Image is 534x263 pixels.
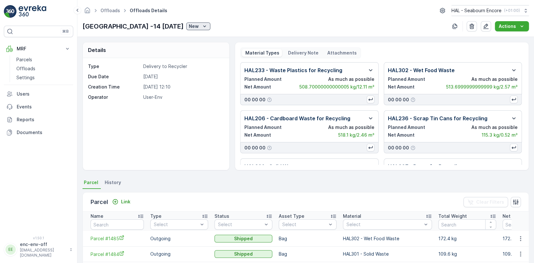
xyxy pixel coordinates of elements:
p: Delivery to Recycler [143,63,223,70]
p: As much as possible [328,76,374,82]
input: Search [438,219,496,230]
p: User-Env [143,94,223,100]
p: HAL301 - Solid Waste [244,163,299,170]
p: [GEOGRAPHIC_DATA] -14 [DATE] [83,21,184,31]
p: Net Weight [503,213,528,219]
p: ⌘B [62,29,69,34]
p: Planned Amount [388,76,425,82]
p: 00 00 00 [244,145,266,151]
p: Documents [17,129,71,136]
p: Type [88,63,141,70]
a: Settings [14,73,73,82]
button: MRF [4,42,73,55]
p: Total Weight [438,213,467,219]
p: 115.3 kg / 0.52 m³ [482,132,518,138]
p: 109.6 kg [438,251,496,257]
span: Offloads Details [128,7,169,14]
button: Actions [495,21,529,31]
img: logo [4,5,17,18]
p: HAL - Seabourn Encore [451,7,502,14]
p: Type [150,213,162,219]
p: HAL302 - Wet Food Waste [388,66,455,74]
button: EEenc-env-off[EMAIL_ADDRESS][DOMAIN_NAME] [4,241,73,258]
p: Creation Time [88,84,141,90]
p: Status [214,213,229,219]
p: Select [346,221,422,228]
p: 518.1 kg / 2.46 m³ [338,132,374,138]
p: 00 00 00 [388,145,409,151]
p: 00 00 00 [244,97,266,103]
p: Link [121,199,130,205]
p: New [189,23,199,30]
p: [EMAIL_ADDRESS][DOMAIN_NAME] [20,248,66,258]
p: Net Amount [388,84,415,90]
div: Help Tooltip Icon [410,97,416,102]
p: Due Date [88,73,141,80]
button: Shipped [214,250,272,258]
p: ( +01:00 ) [504,8,520,13]
p: Material Types [244,50,279,56]
p: Parcel [91,198,108,207]
p: Net Amount [388,132,415,138]
p: Select [218,221,262,228]
a: Parcel #1484 [91,251,144,258]
a: Reports [4,113,73,126]
p: Clear Filters [476,199,504,205]
a: Parcel #1485 [91,235,144,242]
p: Planned Amount [244,124,282,131]
p: Planned Amount [244,76,282,82]
p: Bag [279,235,337,242]
p: Net Amount [244,132,271,138]
a: Users [4,88,73,100]
p: Users [17,91,71,97]
div: Help Tooltip Icon [267,145,272,150]
p: 172.4 kg [438,235,496,242]
button: HAL - Seabourn Encore(+01:00) [451,5,529,16]
p: HAL236 - Scrap Tin Cans for Recycling [388,115,487,122]
p: Shipped [234,251,253,257]
p: Outgoing [150,251,208,257]
p: Planned Amount [388,124,425,131]
p: Select [282,221,327,228]
p: MRF [17,46,60,52]
img: logo_light-DOdMpM7g.png [19,5,46,18]
p: Parcels [16,56,32,63]
span: v 1.50.1 [4,236,73,240]
p: enc-env-off [20,241,66,248]
div: Help Tooltip Icon [410,145,416,150]
input: Search [91,219,144,230]
p: Name [91,213,103,219]
p: Shipped [234,235,253,242]
p: Events [17,104,71,110]
span: Parcel [84,179,98,186]
p: Reports [17,116,71,123]
button: Link [109,198,133,206]
a: Parcels [14,55,73,64]
p: Offloads [16,65,35,72]
p: Select [154,221,198,228]
p: Asset Type [279,213,304,219]
p: Outgoing [150,235,208,242]
p: Bag [279,251,337,257]
p: 508.70000000000005 kg / 12.11 m³ [299,84,374,90]
p: 00 00 00 [388,97,409,103]
a: Homepage [84,9,91,15]
button: Shipped [214,235,272,242]
p: Material [343,213,361,219]
p: As much as possible [471,124,518,131]
a: Documents [4,126,73,139]
p: HAL206 - Cardboard Waste for Recycling [244,115,350,122]
div: Help Tooltip Icon [267,97,272,102]
p: Delivery Note [287,50,319,56]
p: 513.6999999999999 kg / 2.57 m³ [446,84,518,90]
p: Net Amount [244,84,271,90]
a: Events [4,100,73,113]
a: Offloads [14,64,73,73]
p: HAL302 - Wet Food Waste [343,235,432,242]
p: Attachments [326,50,357,56]
button: Clear Filters [463,197,508,207]
p: As much as possible [471,76,518,82]
p: [DATE] 12:10 [143,84,223,90]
